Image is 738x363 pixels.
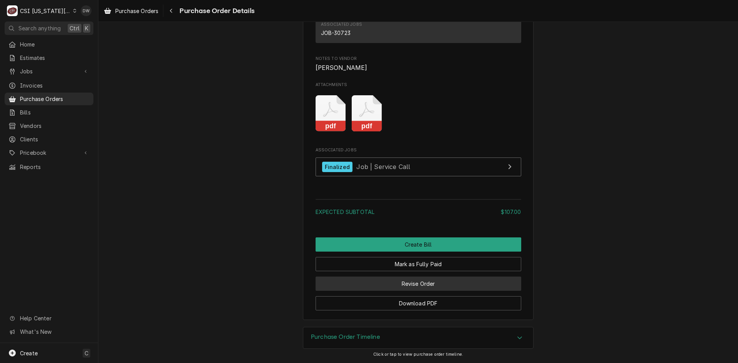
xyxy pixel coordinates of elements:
a: Home [5,38,93,51]
span: C [85,349,88,357]
div: JOB-30723 [321,29,351,37]
span: Jobs [20,67,78,75]
div: C [7,5,18,16]
span: Home [20,40,90,48]
div: Associated Jobs [316,147,521,180]
a: Go to Jobs [5,65,93,78]
a: Go to Help Center [5,312,93,325]
span: Create [20,350,38,356]
button: Create Bill [316,237,521,252]
button: Mark as Fully Paid [316,257,521,271]
div: CSI Kansas City's Avatar [7,5,18,16]
span: Attachments [316,82,521,88]
a: Purchase Orders [101,5,161,17]
div: Button Group Row [316,252,521,271]
button: Navigate back [165,5,177,17]
div: Subtotal [316,208,521,216]
button: Download PDF [316,296,521,310]
a: Go to What's New [5,325,93,338]
div: Associated Jobs [321,22,362,28]
div: Button Group [316,237,521,310]
span: K [85,24,88,32]
a: Reports [5,161,93,173]
h3: Purchase Order Timeline [311,333,380,341]
span: Purchase Orders [115,7,158,15]
div: Button Group Row [316,271,521,291]
div: Dyane Weber's Avatar [81,5,91,16]
span: Pricebook [20,149,78,157]
div: Attachments [316,82,521,138]
div: Button Group Row [316,237,521,252]
span: Clients [20,135,90,143]
a: Vendors [5,119,93,132]
div: Purchase Order Timeline [303,327,534,349]
span: Purchase Orders [20,95,90,103]
span: Help Center [20,314,89,322]
span: Notes to Vendor [316,63,521,73]
a: Purchase Orders [5,93,93,105]
div: Finalized [322,162,352,172]
span: Job | Service Call [356,163,410,171]
span: Estimates [20,54,90,62]
span: Reports [20,163,90,171]
span: Expected Subtotal [316,209,375,215]
a: Estimates [5,51,93,64]
div: Button Group Row [316,291,521,310]
span: Invoices [20,81,90,90]
span: Bills [20,108,90,116]
span: Click or tap to view purchase order timeline. [373,352,463,357]
button: Revise Order [316,277,521,291]
span: Ctrl [70,24,80,32]
a: Bills [5,106,93,119]
div: $107.00 [501,208,521,216]
button: pdf [352,95,382,132]
span: Search anything [18,24,61,32]
div: DW [81,5,91,16]
a: Go to Pricebook [5,146,93,159]
span: What's New [20,328,89,336]
span: [PERSON_NAME] [316,64,367,71]
span: Vendors [20,122,90,130]
a: Invoices [5,79,93,92]
button: pdf [316,95,346,132]
a: View Job [316,157,521,176]
span: Purchase Order Details [177,6,254,16]
button: Accordion Details Expand Trigger [303,327,533,349]
div: Notes to Vendor [316,56,521,72]
div: Accordion Header [303,327,533,349]
div: CSI [US_STATE][GEOGRAPHIC_DATA] [20,7,71,15]
div: Amount Summary [316,196,521,221]
a: Clients [5,133,93,146]
span: Associated Jobs [316,147,521,153]
span: Notes to Vendor [316,56,521,62]
span: Attachments [316,89,521,138]
button: Search anythingCtrlK [5,22,93,35]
